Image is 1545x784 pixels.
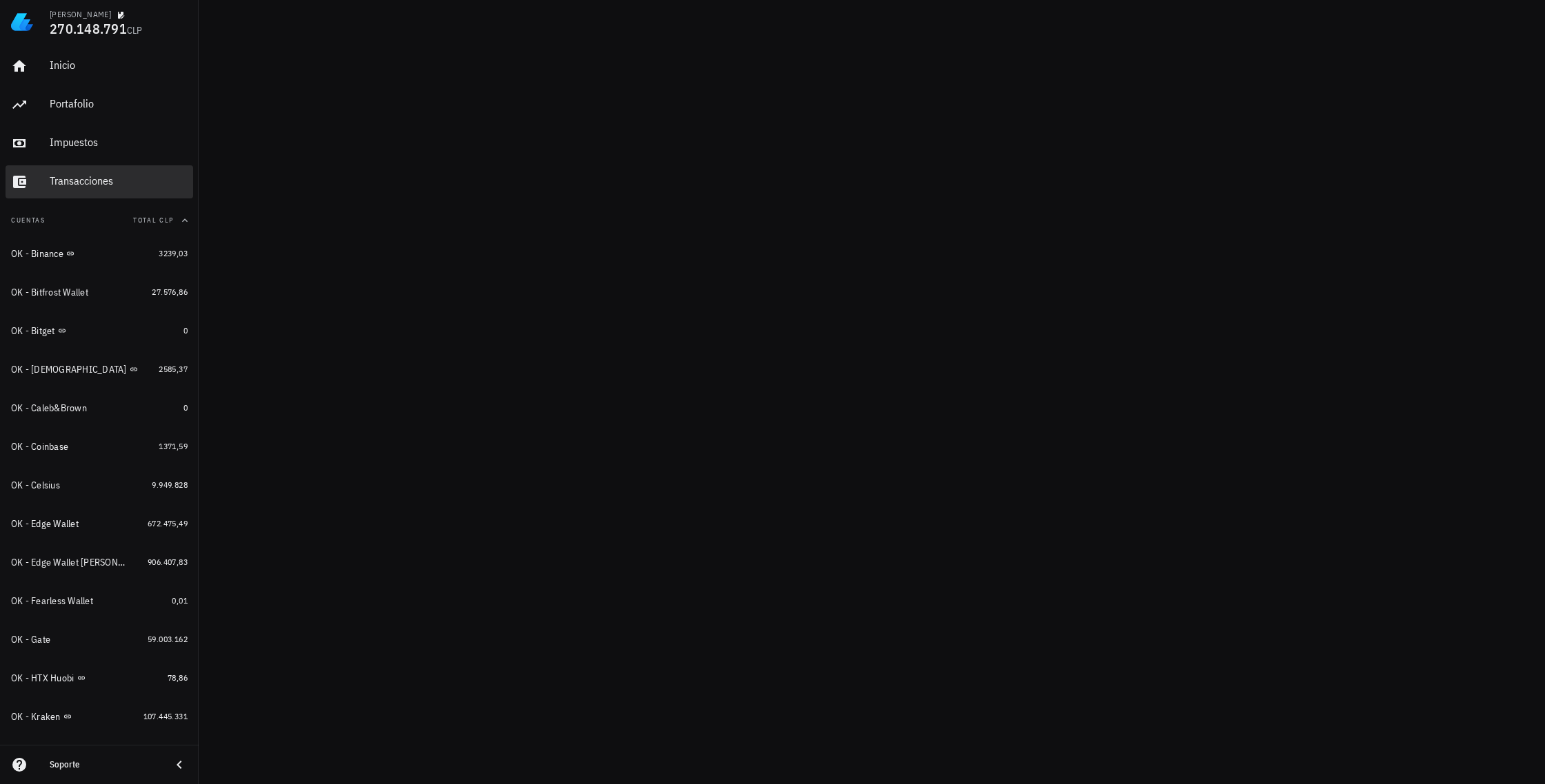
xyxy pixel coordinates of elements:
div: OK - Kraken [11,711,61,723]
div: OK - Edge Wallet [PERSON_NAME] [11,557,128,568]
a: OK - Binance 3239,03 [6,237,193,270]
div: Soporte [50,759,160,770]
div: Portafolio [50,97,188,110]
span: 27.576,86 [152,287,188,297]
a: OK - [DEMOGRAPHIC_DATA] 2585,37 [6,353,193,386]
span: 3239,03 [159,248,188,258]
div: OK - Celsius [11,479,60,491]
span: 0 [183,402,188,413]
a: OK - Coinbase 1371,59 [6,430,193,463]
div: OK - Caleb&Brown [11,402,87,414]
div: OK - Binance [11,248,63,260]
div: Transacciones [50,174,188,187]
a: OK - Edge Wallet 672.475,49 [6,507,193,540]
span: 9.949.828 [152,479,188,490]
img: LedgiFi [11,11,33,33]
a: Portafolio [6,88,193,121]
a: OK - Edge Wallet [PERSON_NAME] 906.407,83 [6,546,193,579]
a: Impuestos [6,127,193,160]
div: OK - HTX Huobi [11,672,74,684]
a: OK - Bitget 0 [6,314,193,347]
a: OK - HTX Huobi 78,86 [6,661,193,694]
div: [PERSON_NAME] [50,9,111,20]
span: 906.407,83 [148,557,188,567]
a: OK - Celsius 9.949.828 [6,468,193,502]
div: Inicio [50,59,188,72]
div: OK - Gate [11,634,50,646]
div: OK - Bitget [11,325,55,337]
span: Total CLP [133,216,174,225]
span: 59.003.162 [148,634,188,644]
div: Impuestos [50,136,188,149]
a: OK - Kraken 107.445.331 [6,700,193,733]
div: OK - Coinbase [11,441,68,453]
a: Inicio [6,50,193,83]
button: CuentasTotal CLP [6,204,193,237]
span: 107.445.331 [143,711,188,721]
a: Transacciones [6,165,193,198]
span: 78,86 [168,672,188,683]
div: OK - Edge Wallet [11,518,79,530]
span: 0,01 [172,595,188,606]
a: OK - Gate 59.003.162 [6,623,193,656]
span: 672.475,49 [148,518,188,528]
div: OK - Fearless Wallet [11,595,93,607]
a: OK - Caleb&Brown 0 [6,391,193,424]
div: OK - Bitfrost Wallet [11,287,88,298]
span: CLP [127,24,143,37]
a: OK - Fearless Wallet 0,01 [6,584,193,617]
span: 0 [183,325,188,336]
span: 2585,37 [159,364,188,374]
div: OK - [DEMOGRAPHIC_DATA] [11,364,127,375]
a: OK - Bitfrost Wallet 27.576,86 [6,276,193,309]
span: 270.148.791 [50,19,127,38]
span: 1371,59 [159,441,188,451]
